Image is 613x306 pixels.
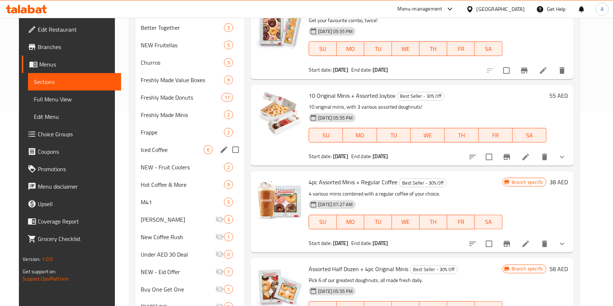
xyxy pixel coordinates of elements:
span: Branch specific [509,179,546,186]
div: items [224,250,233,259]
span: TH [422,217,444,227]
span: SA [478,217,500,227]
a: Edit menu item [521,153,530,161]
button: MO [343,128,377,142]
svg: Inactive section [215,267,224,276]
div: Freshly Made Value Boxes [141,76,224,84]
div: items [224,233,233,241]
span: Branch specific [509,265,546,272]
span: Version: [23,254,40,264]
span: Best Seller - 30% Off [397,92,444,100]
span: 2 [224,129,233,136]
div: M415 [135,193,245,211]
div: [GEOGRAPHIC_DATA] [477,5,525,13]
a: Coverage Report [22,213,121,230]
b: [DATE] [373,65,388,75]
span: 5 [224,199,233,206]
div: items [224,128,233,137]
a: Support.OpsPlatform [23,274,69,283]
div: items [224,285,233,294]
span: Hot Coffee & More [141,180,224,189]
span: 3 [224,59,233,66]
div: items [224,180,233,189]
span: NEW - Eid Offer [141,267,216,276]
a: Coupons [22,143,121,160]
div: Better Together [141,23,224,32]
span: 6 [204,146,212,153]
div: Freshly Made Minis2 [135,106,245,124]
p: 10 original minis, with 3 various assorted doughnuts! [309,102,546,112]
button: edit [219,144,229,155]
div: items [224,110,233,119]
svg: Inactive section [215,233,224,241]
img: 10 Original Minis + Assorted Joybox [256,90,303,137]
p: Get your favourite combo, twice! [309,16,502,25]
button: FR [447,41,475,56]
div: Menu-management [398,5,442,13]
span: NEW Fruitellas [141,41,224,49]
span: Best Seller - 30% Off [410,265,457,274]
span: End date: [351,238,372,248]
button: delete [536,148,553,166]
b: [DATE] [333,238,348,248]
button: WE [411,128,445,142]
span: Buy One Get One [141,285,216,294]
span: [PERSON_NAME] [141,215,216,224]
span: Select to update [481,236,497,251]
svg: Show Choices [558,153,566,161]
b: [DATE] [373,152,388,161]
span: WE [395,44,417,54]
button: FR [447,215,475,229]
div: items [204,145,213,154]
svg: Inactive section [215,215,224,224]
span: Promotions [38,165,116,173]
span: [DATE] 07:27 AM [315,201,356,208]
span: SU [312,130,340,141]
span: FR [450,44,472,54]
span: Get support on: [23,267,56,276]
button: TU [377,128,411,142]
button: SA [475,215,502,229]
div: New Coffee Rush [141,233,216,241]
div: NEW - Fruit Coolers2 [135,158,245,176]
div: items [224,58,233,67]
button: SA [475,41,502,56]
a: Grocery Checklist [22,230,121,247]
span: Menus [39,60,116,69]
span: Grocery Checklist [38,234,116,243]
button: SU [309,41,337,56]
div: Hot Coffee & More9 [135,176,245,193]
img: 4pc Assorted Minis + Regular Coffee [256,177,303,224]
div: Best Seller - 30% Off [410,265,458,274]
span: 9 [224,181,233,188]
span: End date: [351,65,372,75]
div: Under AED 30 Deal [141,250,216,259]
span: Freshly Made Minis [141,110,224,119]
a: Edit Restaurant [22,21,121,38]
span: Best Seller - 30% Off [399,179,446,187]
button: show more [553,235,571,253]
span: SU [312,44,334,54]
span: MO [340,44,361,54]
span: MO [346,130,374,141]
div: Pistachio Kunafa [141,215,216,224]
p: Pick 6 of our greatest doughnuts, all made fresh daily. [309,276,502,285]
span: Sections [34,77,116,86]
button: TH [420,215,447,229]
span: Edit Restaurant [38,25,116,34]
a: Full Menu View [28,90,121,108]
span: Start date: [309,238,332,248]
span: 5 [224,42,233,49]
span: 2 [224,112,233,118]
span: 1 [224,269,233,275]
span: 1.0.0 [41,254,53,264]
a: Menus [22,56,121,73]
div: [PERSON_NAME]3 [135,211,245,228]
button: TU [364,215,392,229]
button: TH [420,41,447,56]
span: Frappe [141,128,224,137]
